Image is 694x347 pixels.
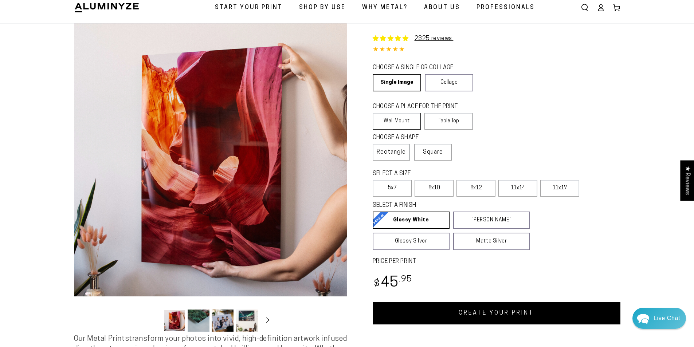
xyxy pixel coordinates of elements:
span: About Us [424,3,460,13]
label: 8x12 [456,180,495,197]
button: Slide right [260,312,276,328]
button: Load image 2 in gallery view [188,309,209,332]
legend: CHOOSE A SHAPE [373,134,445,142]
label: Table Top [424,113,473,130]
a: CREATE YOUR PRINT [373,302,620,324]
a: Glossy Silver [373,233,450,250]
span: Square [423,148,443,157]
legend: SELECT A FINISH [373,201,513,210]
label: 8x10 [415,180,454,197]
span: Why Metal? [362,3,408,13]
label: PRICE PER PRINT [373,257,620,266]
button: Slide left [145,312,161,328]
label: 5x7 [373,180,412,197]
bdi: 45 [373,276,412,290]
legend: CHOOSE A SINGLE OR COLLAGE [373,64,467,72]
sup: .95 [399,275,412,284]
label: Wall Mount [373,113,421,130]
a: Collage [425,74,473,91]
span: Rectangle [377,148,406,157]
div: Contact Us Directly [654,308,680,329]
a: [PERSON_NAME] [453,212,530,229]
a: Single Image [373,74,421,91]
a: Glossy White [373,212,450,229]
img: Aluminyze [74,2,140,13]
button: Load image 1 in gallery view [164,309,185,332]
button: Load image 3 in gallery view [212,309,234,332]
span: $ [374,279,380,289]
media-gallery: Gallery Viewer [74,23,347,334]
label: 11x17 [540,180,579,197]
span: Shop By Use [299,3,346,13]
a: 2325 reviews. [415,36,454,42]
a: Matte Silver [453,233,530,250]
div: Click to open Judge.me floating reviews tab [680,160,694,201]
legend: SELECT A SIZE [373,170,518,178]
div: Chat widget toggle [632,308,686,329]
div: 4.85 out of 5.0 stars [373,45,620,55]
span: Professionals [477,3,535,13]
button: Load image 4 in gallery view [236,309,258,332]
label: 11x14 [498,180,537,197]
span: Start Your Print [215,3,283,13]
legend: CHOOSE A PLACE FOR THE PRINT [373,103,466,111]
